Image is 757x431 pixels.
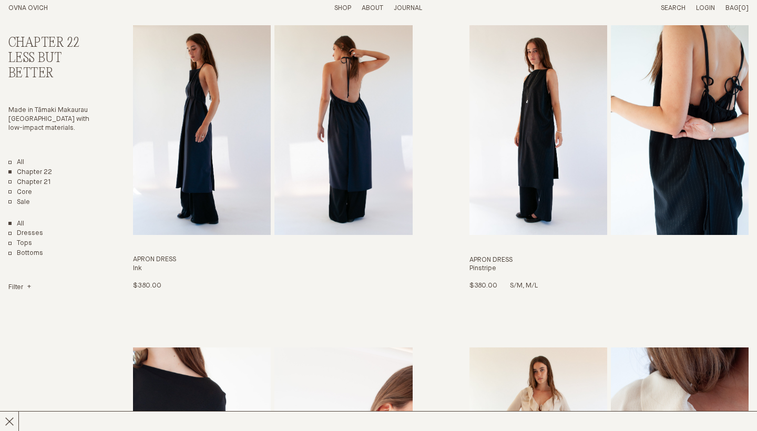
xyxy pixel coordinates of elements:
[8,220,24,229] a: Show All
[334,5,351,12] a: Shop
[469,25,749,291] a: Apron Dress
[8,188,32,197] a: Core
[469,256,749,265] h3: Apron Dress
[8,249,43,258] a: Bottoms
[661,5,686,12] a: Search
[8,158,24,167] a: All
[8,229,43,238] a: Dresses
[133,25,412,291] a: Apron Dress
[469,282,497,289] span: $380.00
[510,282,526,289] span: S/M
[8,168,52,177] a: Chapter 22
[526,282,538,289] span: M/L
[394,5,422,12] a: Journal
[8,51,94,81] h3: Less But Better
[133,282,161,289] span: $380.00
[8,198,30,207] a: Sale
[8,36,94,51] h2: Chapter 22
[133,25,271,235] img: Apron Dress
[133,255,412,264] h3: Apron Dress
[469,25,607,235] img: Apron Dress
[725,5,739,12] span: Bag
[362,4,383,13] summary: About
[8,283,31,292] summary: Filter
[8,178,51,187] a: Chapter 21
[8,106,94,133] p: Made in Tāmaki Makaurau [GEOGRAPHIC_DATA] with low-impact materials.
[469,264,749,273] h4: Pinstripe
[8,239,32,248] a: Tops
[739,5,749,12] span: [0]
[696,5,715,12] a: Login
[8,5,48,12] a: Home
[133,264,412,273] h4: Ink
